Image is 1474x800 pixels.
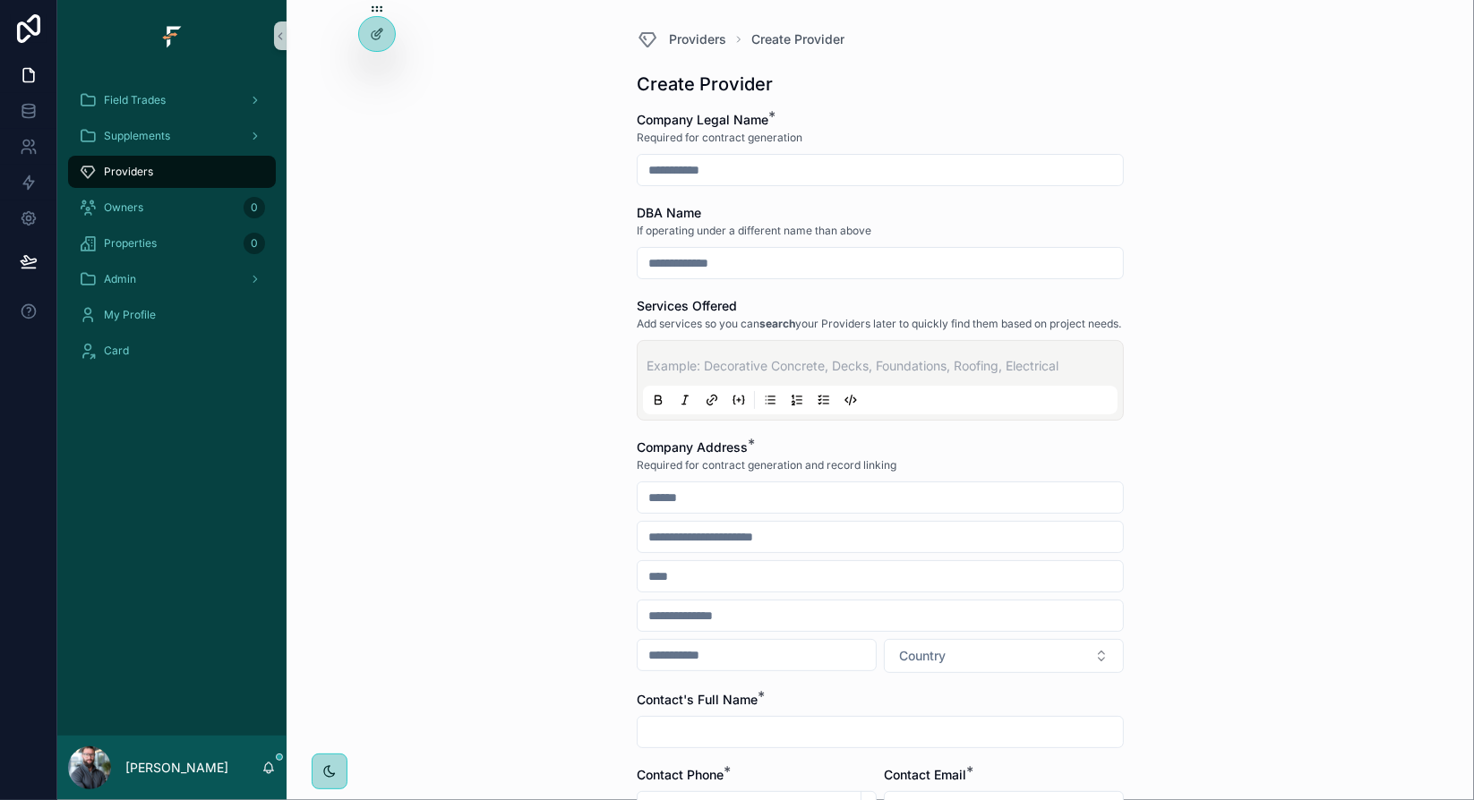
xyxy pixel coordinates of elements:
div: scrollable content [57,72,287,390]
span: Field Trades [104,93,166,107]
h1: Create Provider [637,72,773,97]
span: Company Address [637,439,748,455]
span: Required for contract generation [637,131,802,145]
button: Select Button [884,639,1124,673]
div: 0 [244,233,265,254]
span: Contact Phone [637,767,724,782]
div: 0 [244,197,265,218]
a: Create Provider [751,30,844,48]
a: Admin [68,263,276,295]
a: Providers [637,29,726,50]
span: Admin [104,272,136,286]
span: Contact Email [884,767,966,782]
span: Services Offered [637,298,737,313]
span: Card [104,344,129,358]
span: Contact's Full Name [637,692,758,707]
a: Supplements [68,120,276,152]
span: Providers [669,30,726,48]
p: [PERSON_NAME] [125,759,228,777]
span: Country [899,647,946,665]
a: Card [68,335,276,367]
span: My Profile [104,308,156,322]
a: Properties0 [68,227,276,260]
a: Providers [68,156,276,188]
span: Supplements [104,129,170,143]
span: DBA Name [637,205,701,220]
a: My Profile [68,299,276,331]
span: Owners [104,200,143,215]
a: Field Trades [68,84,276,116]
span: Required for contract generation and record linking [637,458,896,472]
img: App logo [158,21,186,50]
strong: search [759,317,795,330]
span: Add services so you can your Providers later to quickly find them based on project needs. [637,317,1121,331]
a: Owners0 [68,191,276,224]
span: Providers [104,165,153,179]
span: Company Legal Name [637,112,768,127]
span: Properties [104,236,157,251]
span: If operating under a different name than above [637,224,871,238]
